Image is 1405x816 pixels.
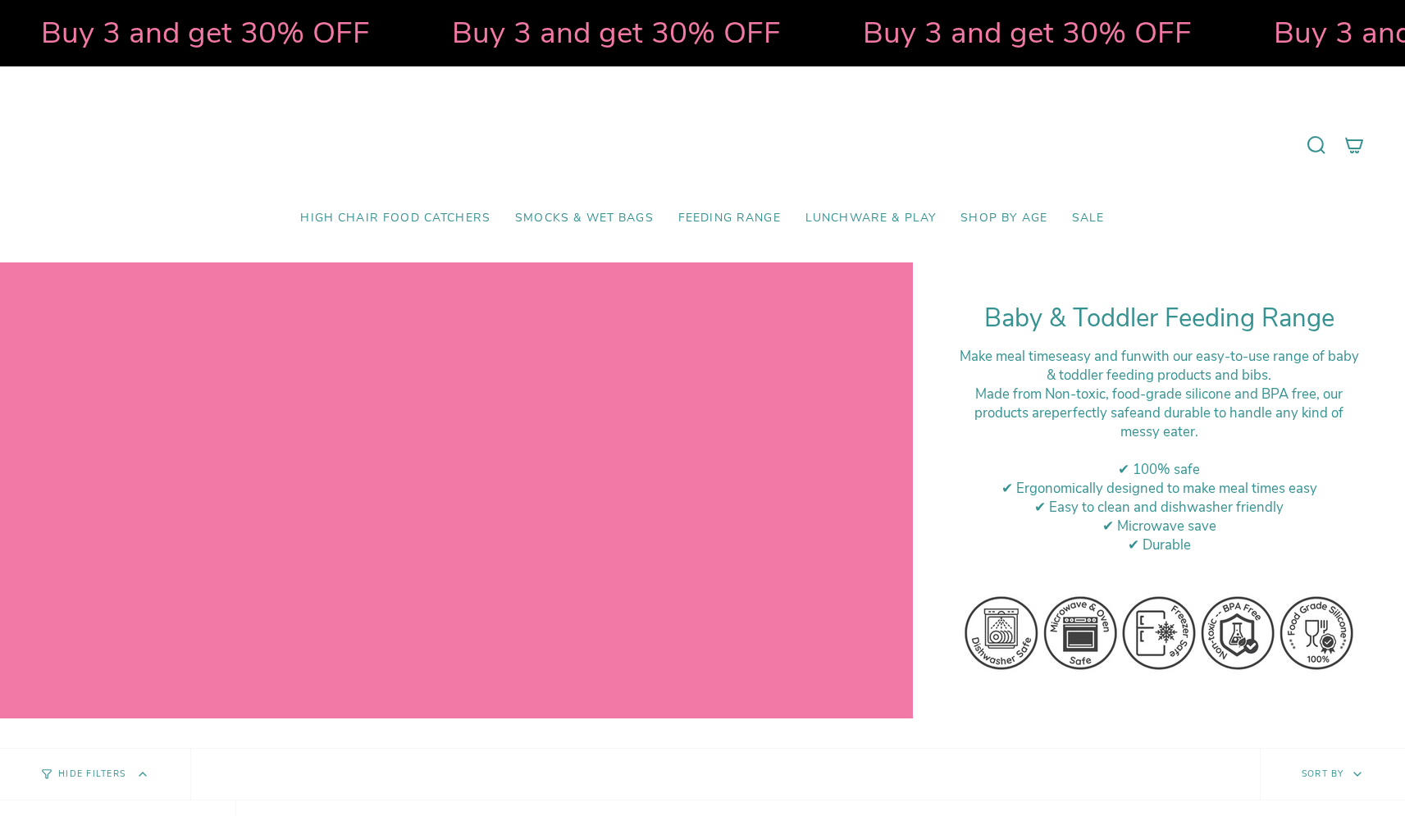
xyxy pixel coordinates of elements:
[954,385,1364,441] div: M
[1072,212,1105,226] span: SALE
[974,385,1343,441] span: ade from Non-toxic, food-grade silicone and BPA free, our products are and durable to handle any ...
[954,460,1364,479] div: ✔ 100% safe
[948,199,1060,238] a: Shop by Age
[954,479,1364,498] div: ✔ Ergonomically designed to make meal times easy
[58,770,125,779] span: Hide Filters
[805,212,936,226] span: Lunchware & Play
[954,536,1364,554] div: ✔ Durable
[515,212,654,226] span: Smocks & Wet Bags
[954,498,1364,517] div: ✔ Easy to clean and dishwasher friendly
[1060,199,1117,238] a: SALE
[960,212,1047,226] span: Shop by Age
[1051,403,1137,422] strong: perfectly safe
[793,199,948,238] a: Lunchware & Play
[954,347,1364,385] div: Make meal times with our easy-to-use range of baby & toddler feeding products and bibs.
[1260,749,1405,800] button: Sort by
[288,199,503,238] a: High Chair Food Catchers
[503,199,666,238] a: Smocks & Wet Bags
[8,12,337,53] strong: Buy 3 and get 30% OFF
[1062,347,1142,366] strong: easy and fun
[830,12,1159,53] strong: Buy 3 and get 30% OFF
[954,303,1364,334] h1: Baby & Toddler Feeding Range
[666,199,793,238] a: Feeding Range
[300,212,490,226] span: High Chair Food Catchers
[678,212,781,226] span: Feeding Range
[1302,768,1344,780] span: Sort by
[561,91,844,199] a: Mumma’s Little Helpers
[1102,517,1216,536] span: ✔ Microwave save
[419,12,748,53] strong: Buy 3 and get 30% OFF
